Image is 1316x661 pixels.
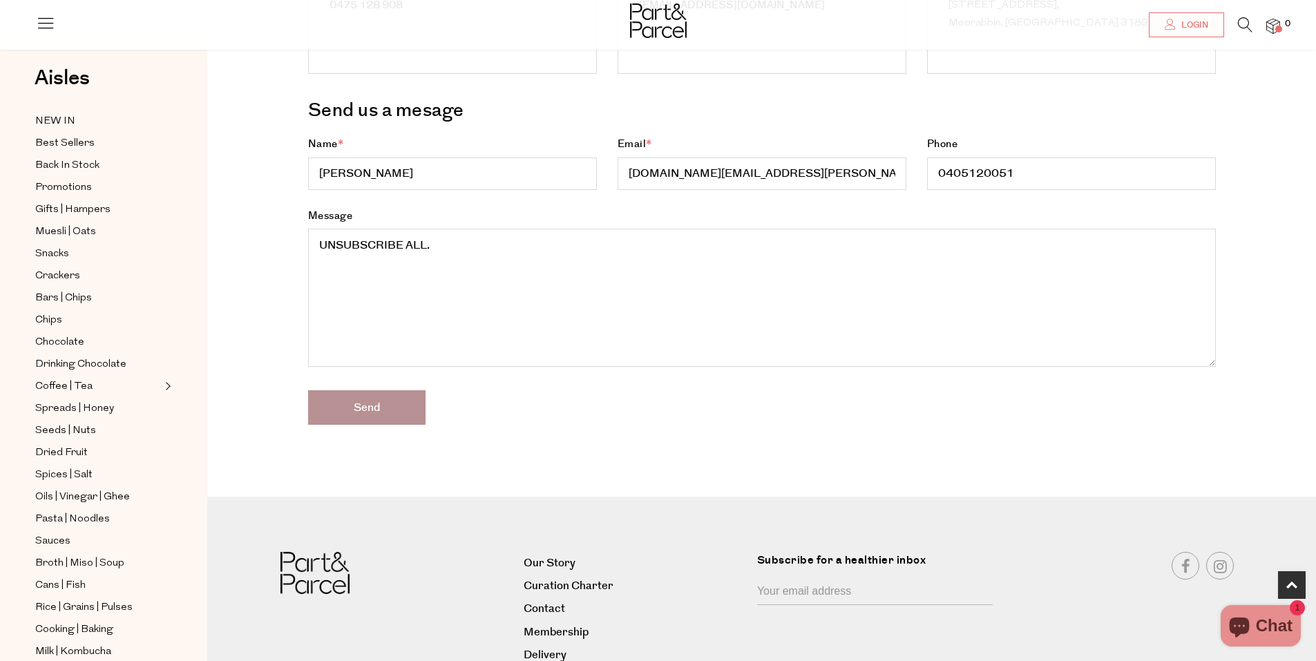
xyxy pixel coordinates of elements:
span: Cans | Fish [35,577,86,594]
input: Send [308,390,426,425]
img: Part&Parcel [280,552,350,594]
span: Chocolate [35,334,84,351]
a: Snacks [35,245,161,262]
a: Chocolate [35,334,161,351]
span: Dried Fruit [35,445,88,461]
span: Cooking | Baking [35,622,113,638]
a: NEW IN [35,113,161,130]
a: Login [1149,12,1224,37]
label: Subscribe for a healthier inbox [757,552,1001,579]
a: Pasta | Noodles [35,510,161,528]
span: 0 [1281,18,1294,30]
span: Gifts | Hampers [35,202,111,218]
a: Dried Fruit [35,444,161,461]
label: Name [308,137,597,190]
span: Bars | Chips [35,290,92,307]
span: Chips [35,312,62,329]
span: Aisles [35,63,90,93]
input: Your email address [757,579,993,605]
a: Coffee | Tea [35,378,161,395]
span: Best Sellers [35,135,95,152]
a: Curation Charter [524,577,747,595]
a: Broth | Miso | Soup [35,555,161,572]
a: Cans | Fish [35,577,161,594]
span: Seeds | Nuts [35,423,96,439]
span: Muesli | Oats [35,224,96,240]
a: Oils | Vinegar | Ghee [35,488,161,506]
label: Email [618,137,906,190]
a: Seeds | Nuts [35,422,161,439]
a: Gifts | Hampers [35,201,161,218]
input: Phone [927,157,1216,190]
a: Rice | Grains | Pulses [35,599,161,616]
span: Promotions [35,180,92,196]
input: Name* [308,157,597,190]
a: Crackers [35,267,161,285]
label: Message [308,209,1216,373]
a: Spreads | Honey [35,400,161,417]
input: Email* [618,157,906,190]
a: Spices | Salt [35,466,161,483]
a: Sauces [35,533,161,550]
a: Promotions [35,179,161,196]
span: Coffee | Tea [35,379,93,395]
inbox-online-store-chat: Shopify online store chat [1217,605,1305,650]
span: Back In Stock [35,157,99,174]
button: Expand/Collapse Coffee | Tea [162,378,171,394]
span: Spices | Salt [35,467,93,483]
a: Drinking Chocolate [35,356,161,373]
textarea: Message [308,229,1216,367]
img: Part&Parcel [630,3,687,38]
label: Phone [927,137,1216,190]
span: Sauces [35,533,70,550]
a: Milk | Kombucha [35,643,161,660]
span: Snacks [35,246,69,262]
a: Back In Stock [35,157,161,174]
a: Chips [35,312,161,329]
a: Bars | Chips [35,289,161,307]
span: Milk | Kombucha [35,644,111,660]
span: Spreads | Honey [35,401,114,417]
a: 0 [1266,19,1280,33]
span: Oils | Vinegar | Ghee [35,489,130,506]
a: Contact [524,600,747,618]
span: Login [1178,19,1208,31]
a: Muesli | Oats [35,223,161,240]
span: Broth | Miso | Soup [35,555,124,572]
span: Rice | Grains | Pulses [35,600,133,616]
a: Best Sellers [35,135,161,152]
a: Membership [524,623,747,642]
a: Aisles [35,68,90,102]
span: Pasta | Noodles [35,511,110,528]
a: Cooking | Baking [35,621,161,638]
h3: Send us a mesage [308,95,1216,126]
span: Crackers [35,268,80,285]
a: Our Story [524,554,747,573]
span: Drinking Chocolate [35,356,126,373]
span: NEW IN [35,113,75,130]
